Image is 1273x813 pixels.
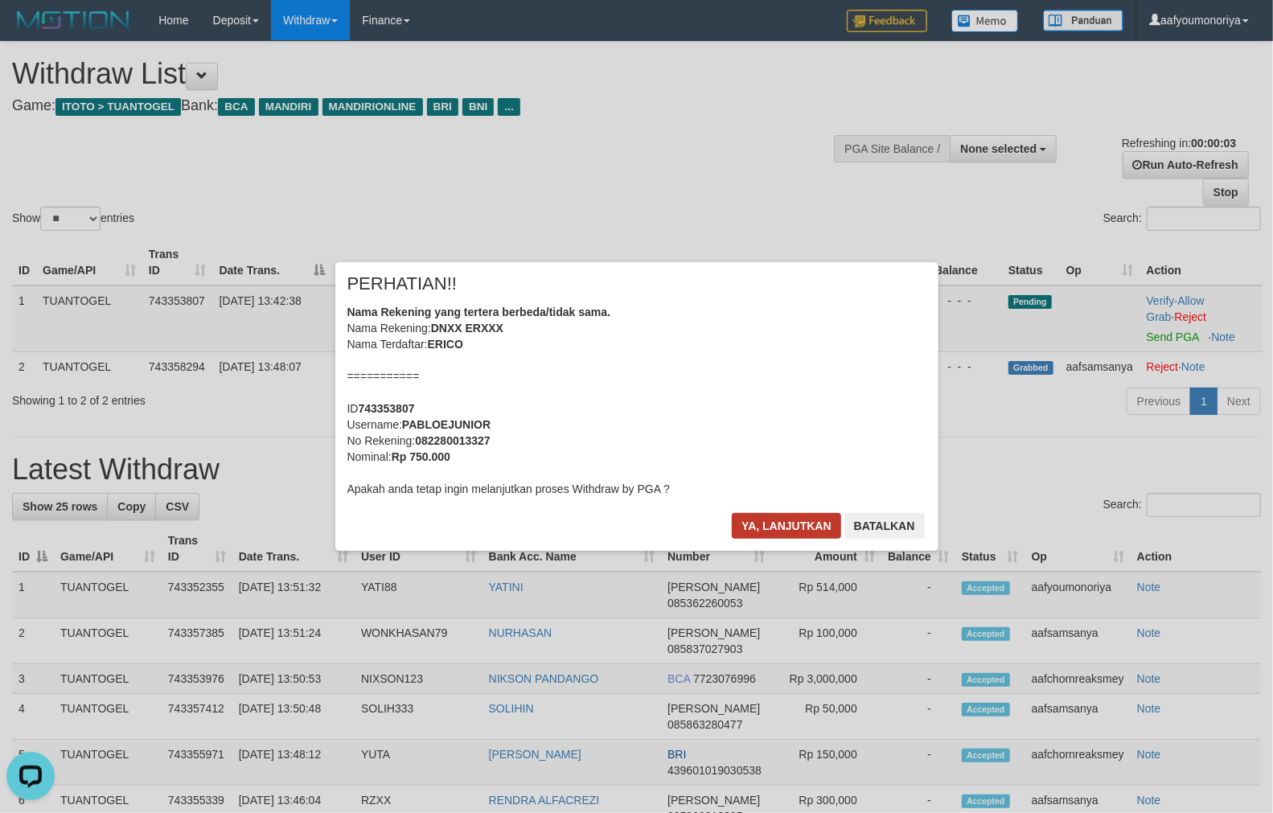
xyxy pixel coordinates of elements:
[428,338,463,351] b: ERICO
[402,418,491,431] b: PABLOEJUNIOR
[392,450,450,463] b: Rp 750.000
[415,434,490,447] b: 082280013327
[347,276,458,292] span: PERHATIAN!!
[431,322,503,335] b: DNXX ERXXX
[359,402,415,415] b: 743353807
[844,513,925,539] button: Batalkan
[732,513,841,539] button: Ya, lanjutkan
[347,304,926,497] div: Nama Rekening: Nama Terdaftar: =========== ID Username: No Rekening: Nominal: Apakah anda tetap i...
[6,6,55,55] button: Open LiveChat chat widget
[347,306,611,318] b: Nama Rekening yang tertera berbeda/tidak sama.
